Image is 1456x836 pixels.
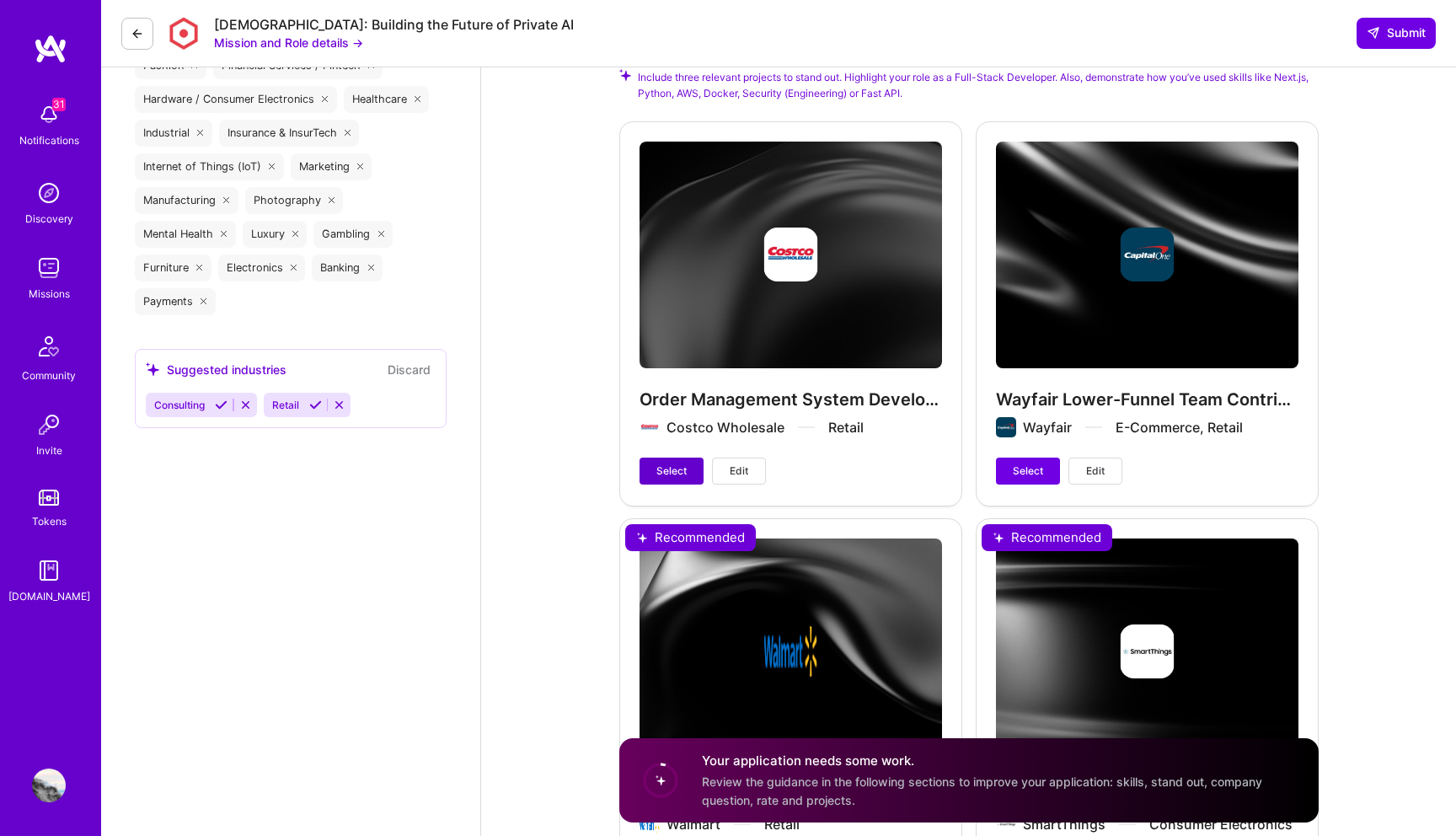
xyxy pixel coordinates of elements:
[221,231,227,238] i: icon Close
[32,769,66,802] img: User Avatar
[135,221,236,248] div: Mental Health
[135,288,216,315] div: Payments
[39,490,59,506] img: tokens
[245,187,344,214] div: Photography
[154,399,205,411] span: Consulting
[19,131,79,149] div: Notifications
[32,98,66,131] img: bell
[32,176,66,210] img: discovery
[28,769,70,802] a: User Avatar
[712,458,766,485] button: Edit
[135,187,238,214] div: Manufacturing
[730,464,748,479] span: Edit
[309,399,322,411] i: Accept
[32,408,66,442] img: Invite
[1367,26,1380,40] i: icon SendLight
[322,96,329,103] i: icon Close
[272,399,299,411] span: Retail
[292,231,299,238] i: icon Close
[243,221,308,248] div: Luxury
[167,17,201,51] img: Company Logo
[135,255,211,281] div: Furniture
[1068,458,1122,485] button: Edit
[640,458,704,485] button: Select
[32,251,66,285] img: teamwork
[29,326,69,367] img: Community
[269,163,276,170] i: icon Close
[135,153,284,180] div: Internet of Things (IoT)
[197,130,204,137] i: icon Close
[291,265,297,271] i: icon Close
[219,120,360,147] div: Insurance & InsurTech
[146,362,160,377] i: icon SuggestedTeams
[344,86,430,113] div: Healthcare
[34,34,67,64] img: logo
[223,197,230,204] i: icon Close
[201,298,207,305] i: icon Close
[214,16,574,34] div: [DEMOGRAPHIC_DATA]: Building the Future of Private AI
[638,69,1319,101] span: Include three relevant projects to stand out. Highlight your role as a Full-Stack Developer. Also...
[1357,18,1436,48] button: Submit
[214,34,363,51] button: Mission and Role details →
[383,360,436,379] button: Discard
[329,197,335,204] i: icon Close
[367,265,374,271] i: icon Close
[702,775,1262,807] span: Review the guidance in the following sections to improve your application: skills, stand out, com...
[36,442,62,459] div: Invite
[131,27,144,40] i: icon LeftArrowDark
[52,98,66,111] span: 31
[345,130,351,137] i: icon Close
[8,587,90,605] div: [DOMAIN_NAME]
[29,285,70,303] div: Missions
[146,361,286,378] div: Suggested industries
[656,464,687,479] span: Select
[415,96,421,103] i: icon Close
[25,210,73,228] div: Discovery
[218,255,306,281] div: Electronics
[22,367,76,384] div: Community
[619,69,631,81] i: Check
[702,753,1298,770] h4: Your application needs some work.
[32,554,66,587] img: guide book
[1013,464,1043,479] span: Select
[357,163,364,170] i: icon Close
[1367,24,1426,41] span: Submit
[996,458,1060,485] button: Select
[313,221,393,248] div: Gambling
[312,255,383,281] div: Banking
[135,120,212,147] div: Industrial
[333,399,345,411] i: Reject
[196,265,203,271] i: icon Close
[135,86,337,113] div: Hardware / Consumer Electronics
[377,231,384,238] i: icon Close
[291,153,372,180] div: Marketing
[239,399,252,411] i: Reject
[1086,464,1105,479] span: Edit
[215,399,227,411] i: Accept
[32,512,67,530] div: Tokens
